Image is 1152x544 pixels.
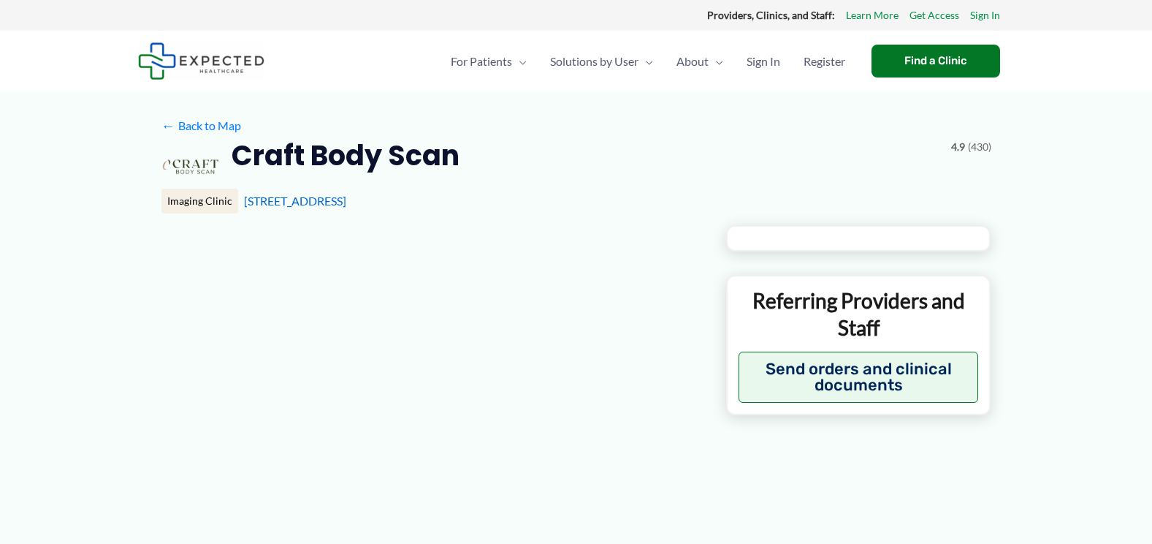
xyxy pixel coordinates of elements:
[512,36,527,87] span: Menu Toggle
[232,137,459,173] h2: Craft Body Scan
[846,6,899,25] a: Learn More
[804,36,845,87] span: Register
[161,115,241,137] a: ←Back to Map
[707,9,835,21] strong: Providers, Clinics, and Staff:
[747,36,780,87] span: Sign In
[244,194,346,208] a: [STREET_ADDRESS]
[638,36,653,87] span: Menu Toggle
[439,36,857,87] nav: Primary Site Navigation
[735,36,792,87] a: Sign In
[138,42,264,80] img: Expected Healthcare Logo - side, dark font, small
[665,36,735,87] a: AboutMenu Toggle
[451,36,512,87] span: For Patients
[792,36,857,87] a: Register
[538,36,665,87] a: Solutions by UserMenu Toggle
[709,36,723,87] span: Menu Toggle
[951,137,965,156] span: 4.9
[676,36,709,87] span: About
[739,352,979,403] button: Send orders and clinical documents
[439,36,538,87] a: For PatientsMenu Toggle
[909,6,959,25] a: Get Access
[968,137,991,156] span: (430)
[970,6,1000,25] a: Sign In
[871,45,1000,78] a: Find a Clinic
[161,189,238,214] div: Imaging Clinic
[739,287,979,341] p: Referring Providers and Staff
[550,36,638,87] span: Solutions by User
[161,118,175,132] span: ←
